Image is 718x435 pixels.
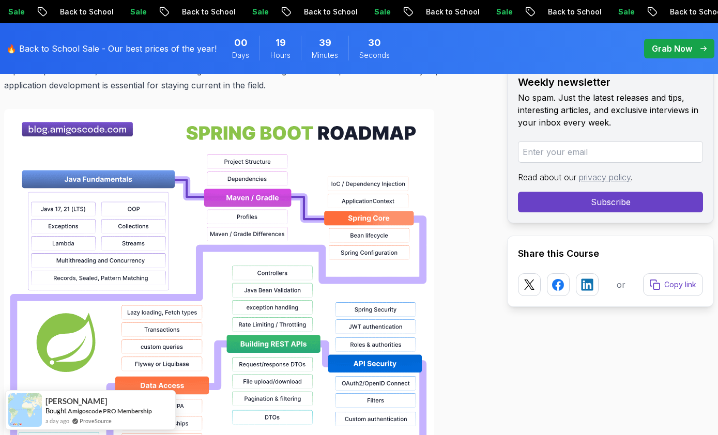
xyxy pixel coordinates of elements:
p: or [617,278,625,291]
span: Minutes [312,50,338,60]
span: 0 Days [234,36,248,50]
span: 19 Hours [276,36,286,50]
button: Copy link [643,273,703,296]
button: Subscribe [518,192,703,212]
p: Copy link [664,279,696,290]
a: ProveSource [80,416,112,425]
span: Hours [270,50,291,60]
span: 30 Seconds [368,36,381,50]
span: Seconds [359,50,390,60]
p: Back to School [292,7,362,17]
p: 🔥 Back to School Sale - Our best prices of the year! [6,42,217,55]
img: provesource social proof notification image [8,393,42,427]
input: Enter your email [518,141,703,163]
span: Bought [45,407,67,415]
h2: Share this Course [518,246,703,261]
p: Sale [484,7,517,17]
a: Amigoscode PRO Membership [68,407,152,415]
span: a day ago [45,416,69,425]
p: Sale [240,7,273,17]
p: Read about our . [518,171,703,183]
p: Back to School [48,7,118,17]
p: No spam. Just the latest releases and tips, interesting articles, and exclusive interviews in you... [518,91,703,129]
p: Back to School [170,7,240,17]
span: [PERSON_NAME] [45,397,108,406]
p: Grab Now [652,42,692,55]
p: Back to School [536,7,606,17]
p: Sale [362,7,395,17]
p: Sale [606,7,639,17]
a: privacy policy [579,172,631,182]
p: Back to School [414,7,484,17]
span: Days [232,50,249,60]
p: Sale [118,7,151,17]
span: 39 Minutes [319,36,331,50]
h2: Weekly newsletter [518,75,703,89]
